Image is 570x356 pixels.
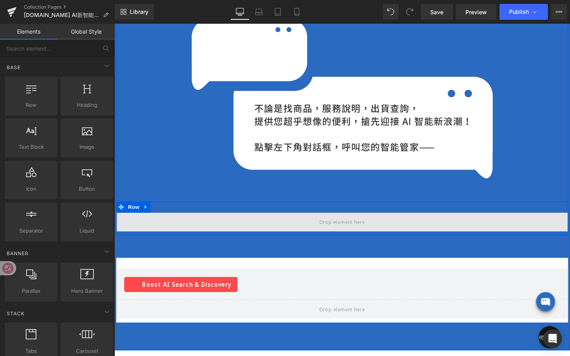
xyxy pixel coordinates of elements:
[551,4,567,20] button: More
[465,8,487,16] span: Preview
[7,143,55,151] span: Text Block
[63,143,111,151] span: Image
[430,8,443,16] span: Save
[230,4,249,20] a: Desktop
[63,101,111,109] span: Heading
[7,227,55,235] span: Separator
[383,4,399,20] button: Undo
[446,318,469,341] a: 打開聊天
[115,4,154,20] a: New Library
[24,12,100,18] span: [DOMAIN_NAME] AI新智能管家
[6,310,25,317] span: Stack
[29,269,123,279] span: Boost AI Search & Discovery
[6,64,21,71] span: Base
[57,24,115,40] a: Global Style
[130,8,148,15] span: Library
[456,4,496,20] a: Preview
[7,185,55,193] span: Icon
[12,187,28,199] span: Row
[7,101,55,109] span: Row
[63,347,111,355] span: Carousel
[7,347,55,355] span: Tabs
[24,4,115,10] a: Collection Pages
[543,329,562,348] div: Open Intercom Messenger
[287,4,306,20] a: Mobile
[249,4,268,20] a: Laptop
[402,4,418,20] button: Redo
[500,4,548,20] button: Publish
[431,270,471,310] iframe: Tiledesk Widget
[509,9,529,15] span: Publish
[63,185,111,193] span: Button
[268,4,287,20] a: Tablet
[28,187,38,199] a: Expand / Collapse
[7,287,55,295] span: Parallax
[6,250,29,257] span: Banner
[63,287,111,295] span: Hero Banner
[63,227,111,235] span: Liquid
